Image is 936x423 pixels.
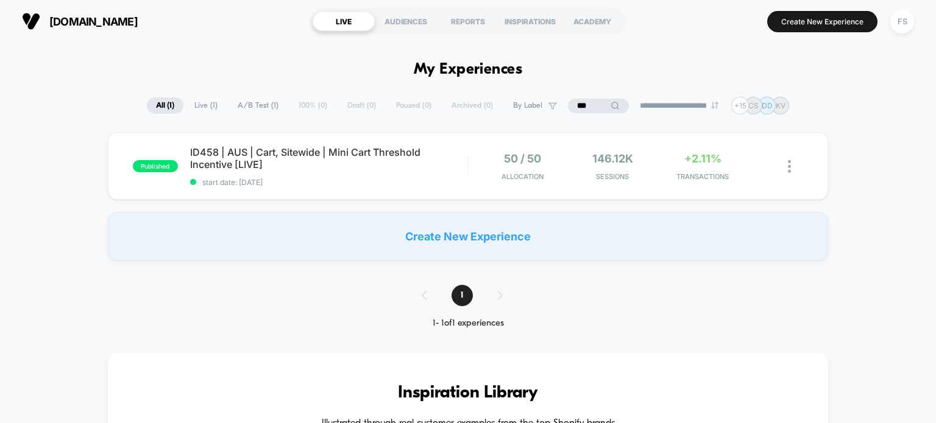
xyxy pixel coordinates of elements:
span: 146.12k [592,152,633,165]
span: A/B Test ( 1 ) [229,97,288,114]
span: Live ( 1 ) [185,97,227,114]
img: close [788,160,791,173]
div: ACADEMY [561,12,623,31]
img: end [711,102,718,109]
div: INSPIRATIONS [499,12,561,31]
div: REPORTS [437,12,499,31]
h3: Inspiration Library [144,383,792,403]
div: Create New Experience [108,212,829,260]
img: Visually logo [22,12,40,30]
span: 1 [452,285,473,306]
span: Allocation [502,172,544,181]
span: published [133,160,178,172]
span: start date: [DATE] [190,178,468,187]
button: FS [887,9,918,34]
span: Sessions [570,172,654,181]
div: AUDIENCES [375,12,437,31]
span: ID458 | AUS | Cart, Sitewide | Mini Cart Threshold Incentive [LIVE] [190,146,468,170]
p: KV [776,101,785,110]
p: DD [762,101,773,110]
span: [DOMAIN_NAME] [49,15,138,28]
span: TRANSACTIONS [661,172,745,181]
span: +2.11% [684,152,721,165]
h1: My Experiences [414,61,523,79]
button: Create New Experience [767,11,877,32]
span: All ( 1 ) [147,97,183,114]
p: CS [748,101,759,110]
button: [DOMAIN_NAME] [18,12,141,31]
div: + 15 [731,97,749,114]
div: LIVE [313,12,375,31]
div: FS [890,10,914,33]
span: By Label [513,101,542,110]
div: 1 - 1 of 1 experiences [409,318,527,329]
span: 50 / 50 [504,152,541,165]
